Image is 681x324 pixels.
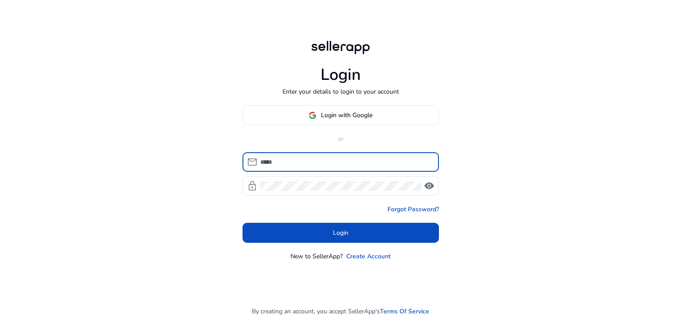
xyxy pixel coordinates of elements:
[247,157,258,167] span: mail
[243,134,439,143] p: or
[309,111,317,119] img: google-logo.svg
[387,205,439,214] a: Forgot Password?
[424,181,434,191] span: visibility
[321,111,372,120] span: Login with Google
[282,87,399,96] p: Enter your details to login to your account
[333,228,348,237] span: Login
[321,65,361,84] h1: Login
[243,223,439,243] button: Login
[243,105,439,125] button: Login with Google
[290,252,343,261] p: New to SellerApp?
[346,252,391,261] a: Create Account
[247,181,258,191] span: lock
[380,307,429,316] a: Terms Of Service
